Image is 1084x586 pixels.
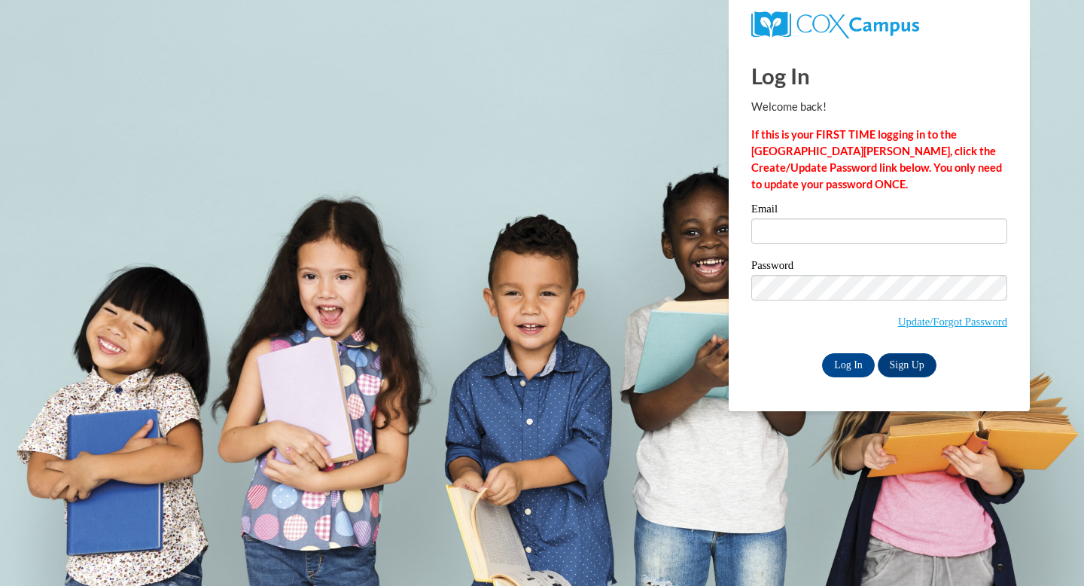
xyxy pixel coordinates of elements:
[751,260,1007,275] label: Password
[751,99,1007,115] p: Welcome back!
[878,353,936,377] a: Sign Up
[822,353,875,377] input: Log In
[751,17,919,30] a: COX Campus
[751,203,1007,218] label: Email
[898,316,1007,328] a: Update/Forgot Password
[751,11,919,38] img: COX Campus
[751,128,1002,191] strong: If this is your FIRST TIME logging in to the [GEOGRAPHIC_DATA][PERSON_NAME], click the Create/Upd...
[751,60,1007,91] h1: Log In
